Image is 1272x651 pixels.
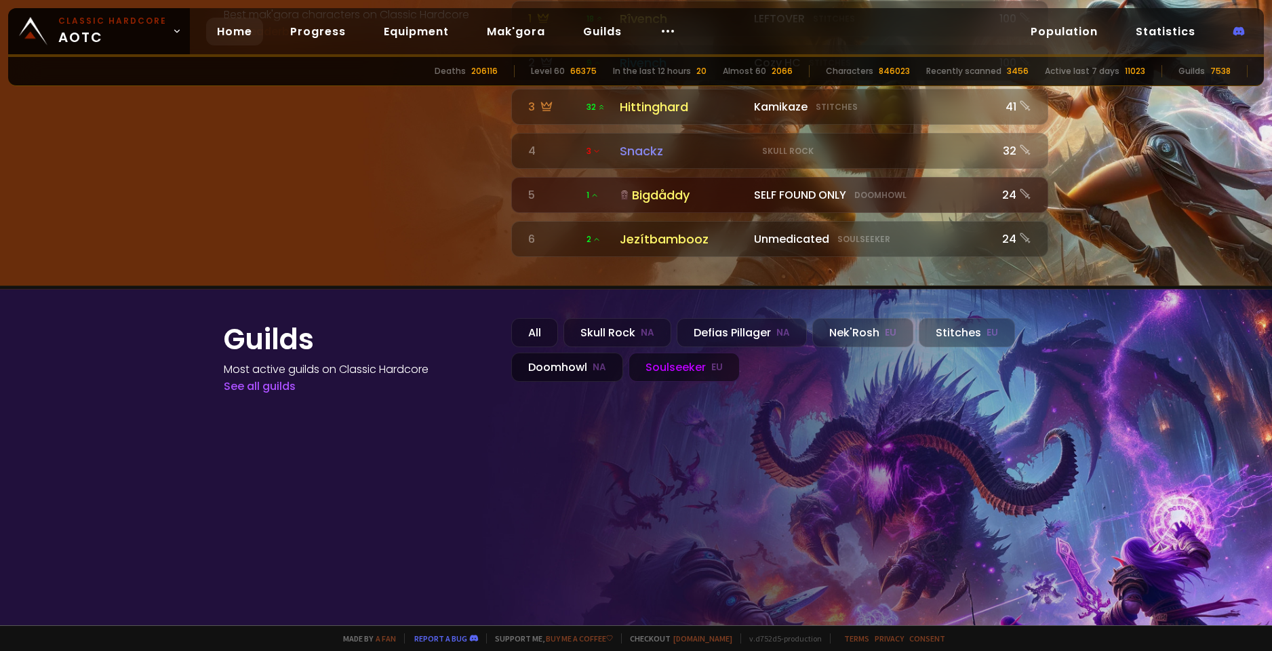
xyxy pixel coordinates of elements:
[754,231,988,248] div: Unmedicated
[476,18,556,45] a: Mak'gora
[641,326,654,340] small: NA
[224,361,495,378] h4: Most active guilds on Classic Hardcore
[570,65,597,77] div: 66375
[996,142,1031,159] div: 32
[844,633,869,644] a: Terms
[528,142,578,159] div: 4
[723,65,766,77] div: Almost 60
[224,318,495,361] h1: Guilds
[528,98,578,115] div: 3
[511,318,558,347] div: All
[511,353,623,382] div: Doomhowl
[620,230,746,248] div: Jezítbambooz
[909,633,945,644] a: Consent
[414,633,467,644] a: Report a bug
[1178,65,1205,77] div: Guilds
[1020,18,1109,45] a: Population
[885,326,896,340] small: EU
[816,101,858,113] small: Stitches
[613,65,691,77] div: In the last 12 hours
[875,633,904,644] a: Privacy
[812,318,913,347] div: Nek'Rosh
[776,326,790,340] small: NA
[587,101,605,113] span: 32
[620,186,746,204] div: Bigdåddy
[1210,65,1231,77] div: 7538
[511,177,1048,213] a: 5 1BigdåddySELF FOUND ONLYDoomhowl24
[58,15,167,47] span: AOTC
[673,633,732,644] a: [DOMAIN_NAME]
[572,18,633,45] a: Guilds
[762,145,814,157] small: Skull Rock
[528,186,578,203] div: 5
[376,633,396,644] a: a fan
[879,65,910,77] div: 846023
[587,189,599,201] span: 1
[511,1,1048,37] a: 1 18 RîvenchLEFTOVERStitches100
[740,633,822,644] span: v. d752d5 - production
[531,65,565,77] div: Level 60
[486,633,613,644] span: Support me,
[926,65,1001,77] div: Recently scanned
[1125,18,1206,45] a: Statistics
[620,142,746,160] div: Snackz
[1007,65,1029,77] div: 3456
[1125,65,1145,77] div: 11023
[1045,65,1119,77] div: Active last 7 days
[754,186,988,203] div: SELF FOUND ONLY
[8,8,190,54] a: Classic HardcoreAOTC
[826,65,873,77] div: Characters
[435,65,466,77] div: Deaths
[996,231,1031,248] div: 24
[772,65,793,77] div: 2066
[206,18,263,45] a: Home
[279,18,357,45] a: Progress
[471,65,498,77] div: 206116
[373,18,460,45] a: Equipment
[987,326,998,340] small: EU
[511,221,1048,257] a: 6 2JezítbamboozUnmedicatedSoulseeker24
[511,133,1048,169] a: 4 3 SnackzSkull Rock32
[593,361,606,374] small: NA
[587,233,601,245] span: 2
[58,15,167,27] small: Classic Hardcore
[587,145,601,157] span: 3
[224,378,296,394] a: See all guilds
[528,231,578,248] div: 6
[224,6,495,23] h4: Best mak'gora characters on Classic Hardcore
[711,361,723,374] small: EU
[919,318,1015,347] div: Stitches
[677,318,807,347] div: Defias Pillager
[563,318,671,347] div: Skull Rock
[335,633,396,644] span: Made by
[620,98,746,116] div: Hittinghard
[754,98,988,115] div: Kamikaze
[511,89,1048,125] a: 3 32 HittinghardKamikazeStitches41
[996,186,1031,203] div: 24
[854,189,907,201] small: Doomhowl
[996,98,1031,115] div: 41
[621,633,732,644] span: Checkout
[837,233,890,245] small: Soulseeker
[546,633,613,644] a: Buy me a coffee
[696,65,707,77] div: 20
[629,353,740,382] div: Soulseeker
